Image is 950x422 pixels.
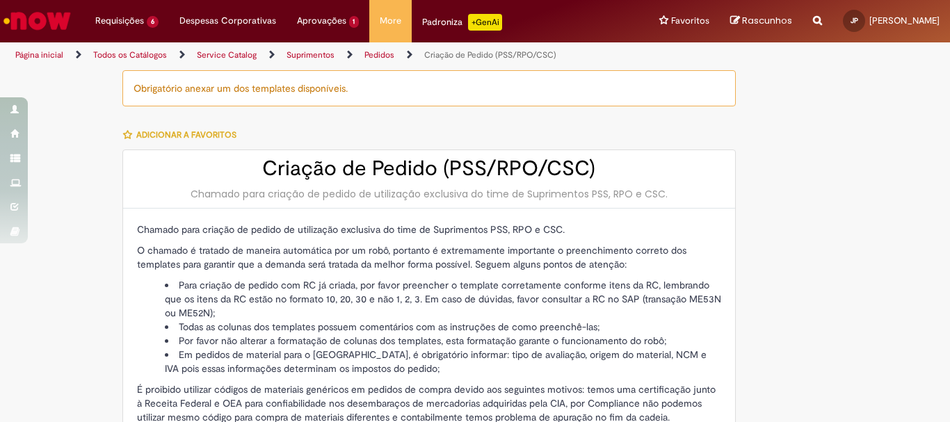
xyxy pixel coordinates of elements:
span: Despesas Corporativas [179,14,276,28]
span: Rascunhos [742,14,792,27]
ul: Trilhas de página [10,42,623,68]
div: Chamado para criação de pedido de utilização exclusiva do time de Suprimentos PSS, RPO e CSC. [137,187,721,201]
span: Requisições [95,14,144,28]
span: Adicionar a Favoritos [136,129,236,140]
a: Suprimentos [287,49,335,60]
img: ServiceNow [1,7,73,35]
span: 6 [147,16,159,28]
li: Por favor não alterar a formatação de colunas dos templates, esta formatação garante o funcioname... [165,334,721,348]
span: Favoritos [671,14,709,28]
button: Adicionar a Favoritos [122,120,244,149]
p: O chamado é tratado de maneira automática por um robô, portanto é extremamente importante o preen... [137,243,721,271]
span: JP [851,16,858,25]
li: Todas as colunas dos templates possuem comentários com as instruções de como preenchê-las; [165,320,721,334]
a: Página inicial [15,49,63,60]
a: Todos os Catálogos [93,49,167,60]
span: 1 [349,16,360,28]
div: Obrigatório anexar um dos templates disponíveis. [122,70,736,106]
li: Para criação de pedido com RC já criada, por favor preencher o template corretamente conforme ite... [165,278,721,320]
a: Criação de Pedido (PSS/RPO/CSC) [424,49,556,60]
h2: Criação de Pedido (PSS/RPO/CSC) [137,157,721,180]
p: Chamado para criação de pedido de utilização exclusiva do time de Suprimentos PSS, RPO e CSC. [137,222,721,236]
a: Service Catalog [197,49,257,60]
span: Aprovações [297,14,346,28]
span: [PERSON_NAME] [869,15,940,26]
li: Em pedidos de material para o [GEOGRAPHIC_DATA], é obrigatório informar: tipo de avaliação, orige... [165,348,721,375]
a: Pedidos [364,49,394,60]
p: +GenAi [468,14,502,31]
div: Padroniza [422,14,502,31]
span: More [380,14,401,28]
a: Rascunhos [730,15,792,28]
